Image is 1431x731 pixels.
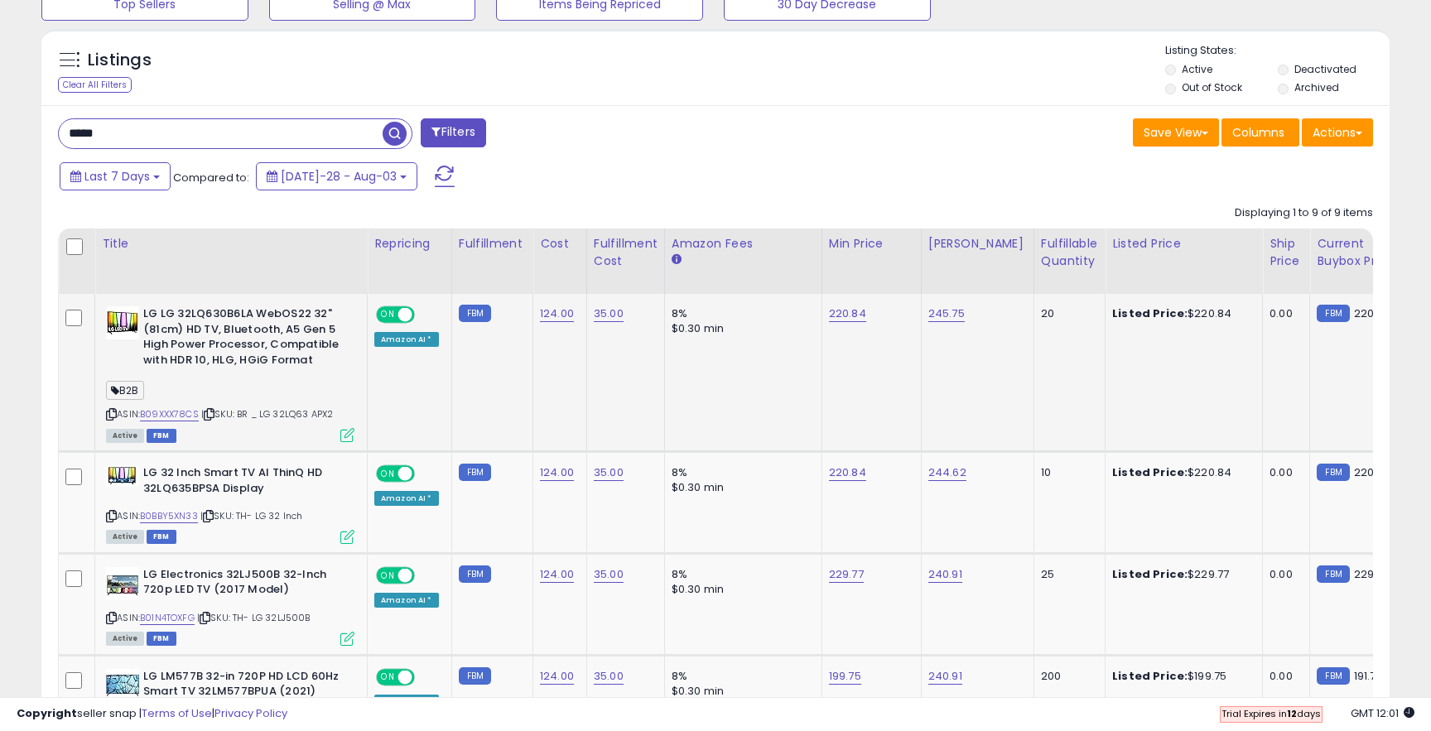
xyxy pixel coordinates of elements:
[281,168,397,185] span: [DATE]-28 - Aug-03
[459,235,526,252] div: Fulfillment
[143,669,344,704] b: LG LM577B 32-in 720P HD LCD 60Hz Smart TV 32LM577BPUA (2021)
[412,568,439,582] span: OFF
[829,305,866,322] a: 220.84
[672,235,815,252] div: Amazon Fees
[1270,567,1297,582] div: 0.00
[88,49,152,72] h5: Listings
[1112,306,1250,321] div: $220.84
[1041,465,1092,480] div: 10
[1221,118,1299,147] button: Columns
[1287,707,1297,720] b: 12
[140,611,195,625] a: B01N4TOXFG
[106,306,354,440] div: ASIN:
[1041,306,1092,321] div: 20
[1354,566,1389,582] span: 229.77
[928,668,962,685] a: 240.91
[147,632,176,646] span: FBM
[412,308,439,322] span: OFF
[140,407,199,421] a: B09XXX78CS
[459,565,491,583] small: FBM
[672,306,809,321] div: 8%
[540,566,574,583] a: 124.00
[1165,43,1389,59] p: Listing States:
[672,465,809,480] div: 8%
[1302,118,1373,147] button: Actions
[106,567,354,644] div: ASIN:
[374,593,439,608] div: Amazon AI *
[106,669,139,702] img: 61zVCGYFaJL._SL40_.jpg
[540,668,574,685] a: 124.00
[378,467,398,481] span: ON
[374,332,439,347] div: Amazon AI *
[1294,80,1339,94] label: Archived
[594,305,624,322] a: 35.00
[1270,669,1297,684] div: 0.00
[1041,669,1092,684] div: 200
[672,582,809,597] div: $0.30 min
[540,305,574,322] a: 124.00
[672,669,809,684] div: 8%
[60,162,171,190] button: Last 7 Days
[594,668,624,685] a: 35.00
[106,632,144,646] span: All listings currently available for purchase on Amazon
[1235,205,1373,221] div: Displaying 1 to 9 of 9 items
[1133,118,1219,147] button: Save View
[928,566,962,583] a: 240.91
[1112,668,1188,684] b: Listed Price:
[928,305,965,322] a: 245.75
[1317,464,1349,481] small: FBM
[1294,62,1356,76] label: Deactivated
[173,170,249,185] span: Compared to:
[106,465,139,487] img: 41uXGVHxLaL._SL40_.jpg
[147,429,176,443] span: FBM
[1232,124,1284,141] span: Columns
[672,567,809,582] div: 8%
[1221,707,1321,720] span: Trial Expires in days
[143,306,344,372] b: LG LG 32LQ630B6LA WebOS22 32" (81cm) HD TV, Bluetooth, A5 Gen 5 High Power Processor, Compatible ...
[829,464,866,481] a: 220.84
[374,491,439,506] div: Amazon AI *
[140,509,198,523] a: B0BBY5XN33
[256,162,417,190] button: [DATE]-28 - Aug-03
[378,568,398,582] span: ON
[672,252,682,267] small: Amazon Fees.
[378,308,398,322] span: ON
[1112,566,1188,582] b: Listed Price:
[1182,62,1212,76] label: Active
[412,467,439,481] span: OFF
[540,235,580,252] div: Cost
[142,705,212,721] a: Terms of Use
[594,235,658,270] div: Fulfillment Cost
[1354,464,1391,480] span: 220.84
[1351,705,1414,721] span: 2025-08-11 12:01 GMT
[197,611,311,624] span: | SKU: TH- LG 32LJ500B
[829,566,864,583] a: 229.77
[378,670,398,684] span: ON
[928,235,1027,252] div: [PERSON_NAME]
[201,407,333,421] span: | SKU: BR _ LG 32LQ63 APX2
[1041,235,1098,270] div: Fulfillable Quantity
[106,429,144,443] span: All listings currently available for purchase on Amazon
[143,465,344,500] b: LG 32 Inch Smart TV AI ThinQ HD 32LQ635BPSA Display
[1317,565,1349,583] small: FBM
[17,706,287,722] div: seller snap | |
[1182,80,1242,94] label: Out of Stock
[1112,464,1188,480] b: Listed Price:
[200,509,303,522] span: | SKU: TH- LG 32 Inch
[829,668,861,685] a: 199.75
[214,705,287,721] a: Privacy Policy
[829,235,914,252] div: Min Price
[374,235,445,252] div: Repricing
[672,480,809,495] div: $0.30 min
[106,567,139,600] img: 518ac+06tqL._SL40_.jpg
[106,381,144,400] span: B2B
[1317,235,1402,270] div: Current Buybox Price
[412,670,439,684] span: OFF
[58,77,132,93] div: Clear All Filters
[1041,567,1092,582] div: 25
[672,321,809,336] div: $0.30 min
[1270,465,1297,480] div: 0.00
[1112,235,1255,252] div: Listed Price
[1112,567,1250,582] div: $229.77
[1270,306,1297,321] div: 0.00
